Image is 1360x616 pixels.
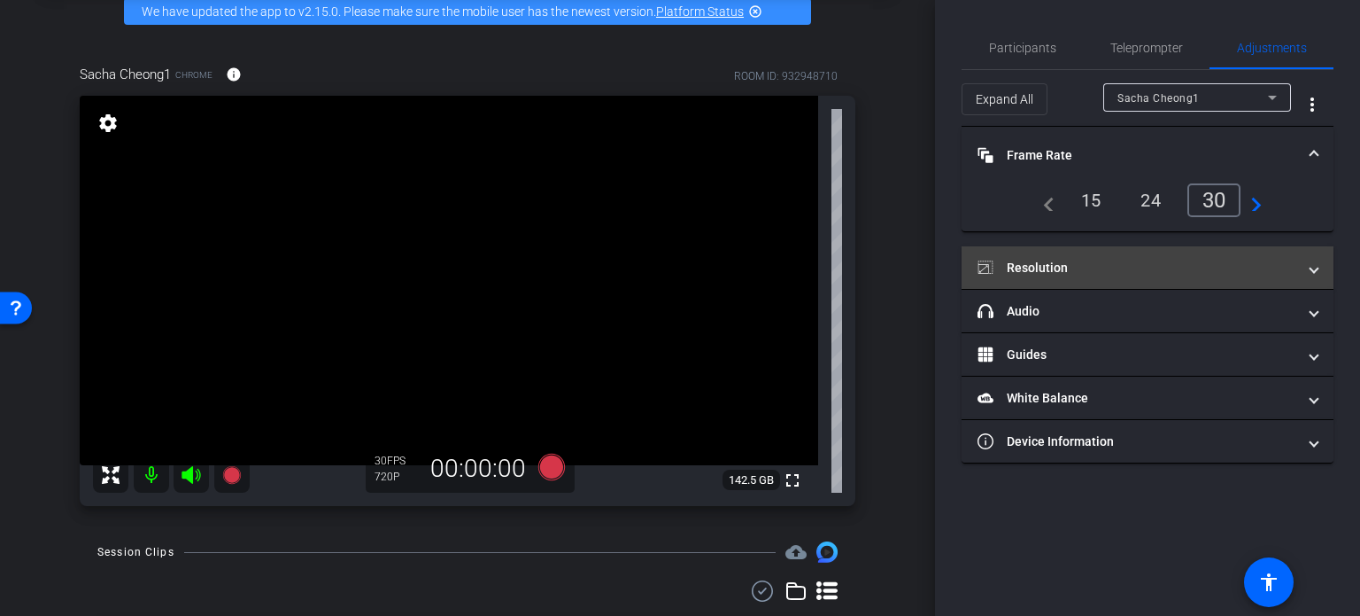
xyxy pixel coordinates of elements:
[962,83,1047,115] button: Expand All
[977,146,1296,165] mat-panel-title: Frame Rate
[80,65,171,84] span: Sacha Cheong1
[96,113,120,134] mat-icon: settings
[962,290,1333,332] mat-expansion-panel-header: Audio
[1033,190,1055,211] mat-icon: navigate_before
[962,127,1333,183] mat-expansion-panel-header: Frame Rate
[977,259,1296,277] mat-panel-title: Resolution
[976,82,1033,116] span: Expand All
[419,454,537,484] div: 00:00:00
[1258,572,1279,593] mat-icon: accessibility
[977,302,1296,321] mat-panel-title: Audio
[1127,185,1174,215] div: 24
[748,4,762,19] mat-icon: highlight_off
[816,542,838,563] img: Session clips
[962,183,1333,231] div: Frame Rate
[962,420,1333,463] mat-expansion-panel-header: Device Information
[977,433,1296,451] mat-panel-title: Device Information
[656,4,744,19] a: Platform Status
[1068,185,1115,215] div: 15
[1291,83,1333,126] button: More Options for Adjustments Panel
[1240,190,1262,211] mat-icon: navigate_next
[1302,94,1323,115] mat-icon: more_vert
[226,66,242,82] mat-icon: info
[782,470,803,491] mat-icon: fullscreen
[375,454,419,468] div: 30
[1117,92,1200,105] span: Sacha Cheong1
[977,346,1296,364] mat-panel-title: Guides
[175,68,212,82] span: Chrome
[962,377,1333,419] mat-expansion-panel-header: White Balance
[97,543,174,561] div: Session Clips
[989,42,1056,54] span: Participants
[1110,42,1183,54] span: Teleprompter
[1187,183,1241,217] div: 30
[962,246,1333,289] mat-expansion-panel-header: Resolution
[722,470,780,491] span: 142.5 GB
[977,389,1296,408] mat-panel-title: White Balance
[375,470,419,484] div: 720P
[785,542,807,563] span: Destinations for your clips
[734,68,838,84] div: ROOM ID: 932948710
[387,455,406,467] span: FPS
[785,542,807,563] mat-icon: cloud_upload
[1237,42,1307,54] span: Adjustments
[962,333,1333,376] mat-expansion-panel-header: Guides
